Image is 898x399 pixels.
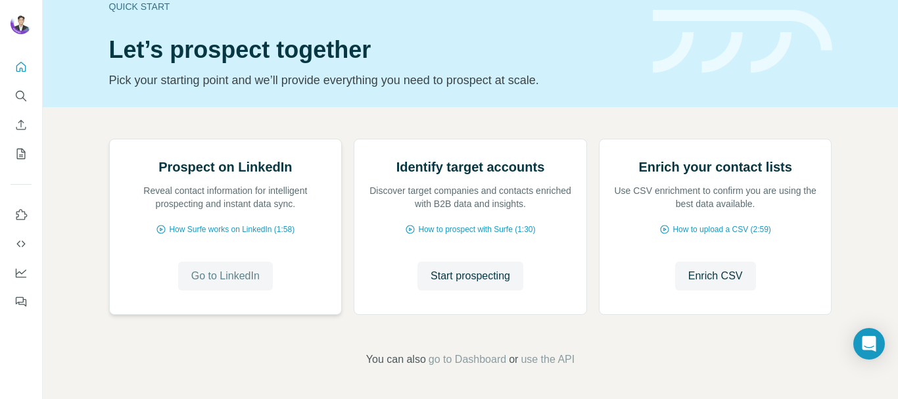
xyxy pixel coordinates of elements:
button: Use Surfe API [11,232,32,256]
p: Discover target companies and contacts enriched with B2B data and insights. [367,184,573,210]
p: Use CSV enrichment to confirm you are using the best data available. [613,184,818,210]
h2: Identify target accounts [396,158,545,176]
p: Pick your starting point and we’ll provide everything you need to prospect at scale. [109,71,637,89]
button: Dashboard [11,261,32,285]
span: How Surfe works on LinkedIn (1:58) [169,223,295,235]
h1: Let’s prospect together [109,37,637,63]
span: How to prospect with Surfe (1:30) [418,223,535,235]
span: or [509,352,518,367]
button: Start prospecting [417,262,523,291]
span: Enrich CSV [688,268,743,284]
img: Avatar [11,13,32,34]
button: Feedback [11,290,32,314]
div: Open Intercom Messenger [853,328,885,360]
img: banner [653,10,832,74]
button: Quick start [11,55,32,79]
p: Reveal contact information for intelligent prospecting and instant data sync. [123,184,329,210]
button: Search [11,84,32,108]
h2: Enrich your contact lists [638,158,792,176]
button: use the API [521,352,575,367]
button: Enrich CSV [675,262,756,291]
button: My lists [11,142,32,166]
button: Enrich CSV [11,113,32,137]
span: Go to LinkedIn [191,268,260,284]
button: Go to LinkedIn [178,262,273,291]
span: You can also [366,352,426,367]
button: go to Dashboard [429,352,506,367]
span: How to upload a CSV (2:59) [673,223,770,235]
button: Use Surfe on LinkedIn [11,203,32,227]
span: Start prospecting [431,268,510,284]
h2: Prospect on LinkedIn [158,158,292,176]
